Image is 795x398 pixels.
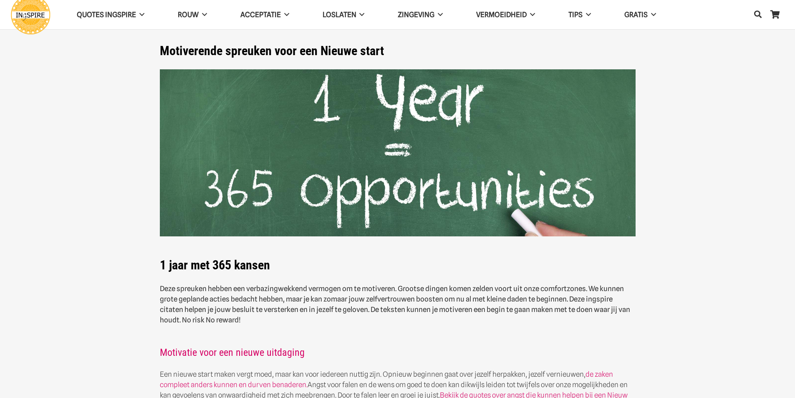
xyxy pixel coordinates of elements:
[381,4,459,25] a: Zingeving
[77,10,136,19] span: QUOTES INGSPIRE
[624,10,648,19] span: GRATIS
[224,4,306,25] a: Acceptatie
[398,10,434,19] span: Zingeving
[60,4,161,25] a: QUOTES INGSPIRE
[323,10,356,19] span: Loslaten
[160,43,636,58] h1: Motiverende spreuken voor een Nieuwe start
[160,284,630,324] strong: Deze spreuken hebben een verbazingwekkend vermogen om te motiveren. Grootse dingen komen zelden v...
[306,4,381,25] a: Loslaten
[750,5,766,25] a: Zoeken
[240,10,281,19] span: Acceptatie
[160,69,636,237] img: Motivatie spreuken met motiverende teksten van ingspire over de moed niet opgeven en meer werkgeluk
[160,347,305,358] a: Motivatie voor een nieuwe uitdaging
[568,10,583,19] span: TIPS
[552,4,608,25] a: TIPS
[608,4,673,25] a: GRATIS
[476,10,527,19] span: VERMOEIDHEID
[178,10,199,19] span: ROUW
[161,4,224,25] a: ROUW
[160,247,636,273] h1: 1 jaar met 365 kansen
[459,4,552,25] a: VERMOEIDHEID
